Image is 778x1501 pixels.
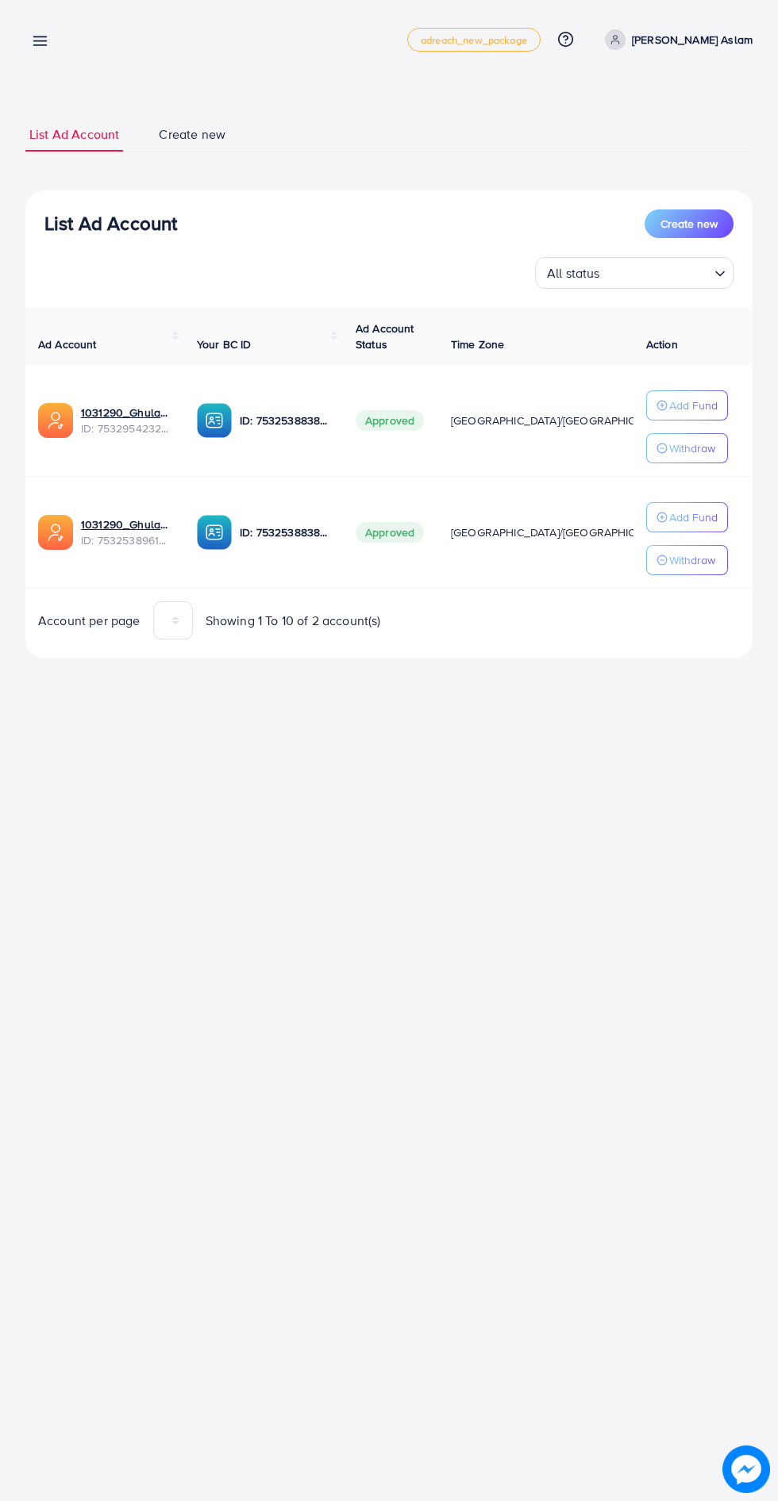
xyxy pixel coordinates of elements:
img: ic-ba-acc.ded83a64.svg [197,515,232,550]
p: [PERSON_NAME] Aslam [632,30,753,49]
span: Ad Account Status [356,321,414,352]
span: Account per page [38,612,141,630]
p: ID: 7532538838637019152 [240,411,330,430]
span: Time Zone [451,336,504,352]
a: adreach_new_package [407,28,541,52]
span: Create new [661,216,718,232]
span: Showing 1 To 10 of 2 account(s) [206,612,381,630]
h3: List Ad Account [44,212,177,235]
button: Create new [645,209,734,238]
span: Approved [356,410,424,431]
p: Add Fund [669,396,718,415]
button: Add Fund [646,390,728,420]
span: List Ad Account [29,125,119,144]
p: ID: 7532538838637019152 [240,523,330,542]
span: Action [646,336,678,352]
p: Add Fund [669,508,718,527]
img: image [722,1445,770,1493]
a: 1031290_Ghulam Rasool Aslam_1753805901568 [81,516,171,532]
button: Withdraw [646,545,728,575]
span: adreach_new_package [421,35,527,45]
span: All status [544,262,603,285]
input: Search for option [605,259,708,285]
span: [GEOGRAPHIC_DATA]/[GEOGRAPHIC_DATA] [451,413,672,428]
span: ID: 7532954232266326017 [81,420,171,436]
span: Ad Account [38,336,97,352]
span: ID: 7532538961244635153 [81,532,171,548]
p: Withdraw [669,439,715,458]
button: Add Fund [646,502,728,532]
p: Withdraw [669,551,715,570]
span: [GEOGRAPHIC_DATA]/[GEOGRAPHIC_DATA] [451,524,672,540]
a: [PERSON_NAME] Aslam [599,29,753,50]
a: 1031290_Ghulam Rasool Aslam 2_1753902599199 [81,405,171,420]
div: Search for option [535,257,734,289]
button: Withdraw [646,433,728,463]
span: Approved [356,522,424,543]
span: Your BC ID [197,336,252,352]
img: ic-ba-acc.ded83a64.svg [197,403,232,438]
span: Create new [159,125,225,144]
img: ic-ads-acc.e4c84228.svg [38,403,73,438]
div: <span class='underline'>1031290_Ghulam Rasool Aslam 2_1753902599199</span></br>7532954232266326017 [81,405,171,437]
div: <span class='underline'>1031290_Ghulam Rasool Aslam_1753805901568</span></br>7532538961244635153 [81,516,171,549]
img: ic-ads-acc.e4c84228.svg [38,515,73,550]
